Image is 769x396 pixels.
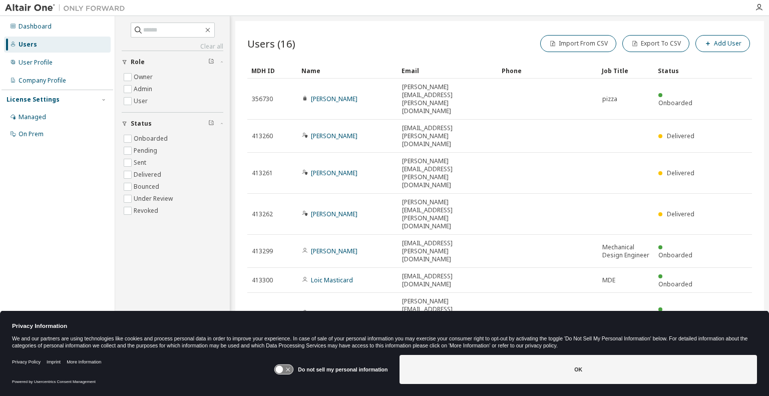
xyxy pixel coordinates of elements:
a: [PERSON_NAME] [311,247,357,255]
label: Revoked [134,205,160,217]
span: Delivered [667,169,694,177]
span: 413260 [252,132,273,140]
a: [PERSON_NAME] [311,132,357,140]
span: Status [131,120,152,128]
span: Onboarded [658,280,692,288]
a: [PERSON_NAME] [311,169,357,177]
span: Onboarded [658,251,692,259]
a: [PERSON_NAME] [311,95,357,103]
span: [EMAIL_ADDRESS][PERSON_NAME][DOMAIN_NAME] [402,124,493,148]
span: Clear filter [208,120,214,128]
span: 413262 [252,210,273,218]
div: Job Title [602,63,650,79]
div: Company Profile [19,77,66,85]
div: Status [658,63,700,79]
span: Role [131,58,145,66]
span: [PERSON_NAME][EMAIL_ADDRESS][PERSON_NAME][DOMAIN_NAME] [402,198,493,230]
span: Mechanical Design Engineer [602,243,649,259]
div: Users [19,41,37,49]
a: [PERSON_NAME] [311,210,357,218]
label: Bounced [134,181,161,193]
div: Email [402,63,494,79]
span: Clear filter [208,58,214,66]
button: Export To CSV [622,35,689,52]
label: User [134,95,150,107]
img: Altair One [5,3,130,13]
div: MDH ID [251,63,293,79]
a: Clear all [122,43,223,51]
div: Dashboard [19,23,52,31]
span: 356730 [252,95,273,103]
label: Admin [134,83,154,95]
span: 413300 [252,276,273,284]
span: [PERSON_NAME][EMAIL_ADDRESS][PERSON_NAME][DOMAIN_NAME] [402,297,493,329]
span: [EMAIL_ADDRESS][PERSON_NAME][DOMAIN_NAME] [402,239,493,263]
label: Onboarded [134,133,170,145]
a: Loic Masticard [311,276,353,284]
span: Users (16) [247,37,295,51]
span: MDE [602,276,615,284]
span: 413261 [252,169,273,177]
label: Under Review [134,193,175,205]
span: Delivered [667,210,694,218]
label: Pending [134,145,159,157]
label: Owner [134,71,155,83]
span: 413299 [252,247,273,255]
button: Status [122,113,223,135]
span: 413709 [252,309,273,317]
label: Delivered [134,169,163,181]
div: User Profile [19,59,53,67]
div: Phone [502,63,594,79]
a: [PERSON_NAME] [311,309,357,317]
div: Name [301,63,394,79]
span: [PERSON_NAME][EMAIL_ADDRESS][PERSON_NAME][DOMAIN_NAME] [402,83,493,115]
div: Managed [19,113,46,121]
span: [PERSON_NAME][EMAIL_ADDRESS][PERSON_NAME][DOMAIN_NAME] [402,157,493,189]
span: Onboarded [658,99,692,107]
span: pizza [602,95,617,103]
label: Sent [134,157,148,169]
button: Add User [695,35,750,52]
div: On Prem [19,130,44,138]
button: Role [122,51,223,73]
span: [EMAIL_ADDRESS][DOMAIN_NAME] [402,272,493,288]
span: Delivered [667,132,694,140]
button: Import From CSV [540,35,616,52]
div: License Settings [7,96,60,104]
